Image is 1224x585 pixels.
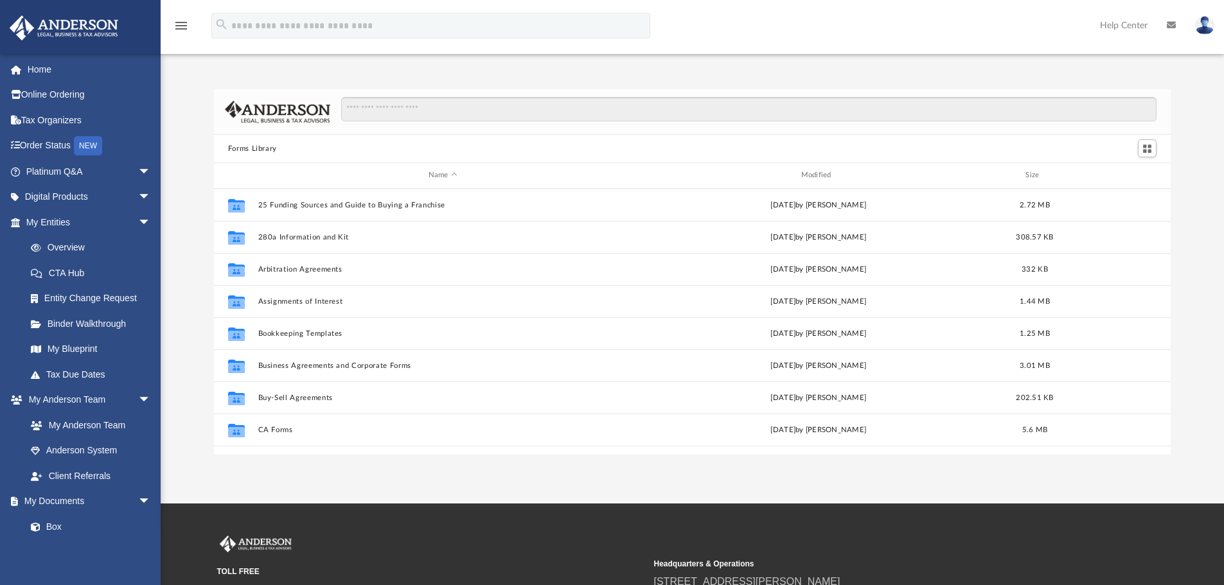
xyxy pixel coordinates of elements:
img: Anderson Advisors Platinum Portal [217,536,294,552]
span: 2.72 MB [1020,201,1050,208]
div: [DATE] by [PERSON_NAME] [634,392,1004,403]
div: id [1066,170,1156,181]
a: My Documentsarrow_drop_down [9,489,164,514]
button: Switch to Grid View [1138,139,1157,157]
button: Business Agreements and Corporate Forms [258,362,628,370]
div: [DATE] by [PERSON_NAME] [634,424,1004,435]
div: [DATE] by [PERSON_NAME] [634,360,1004,371]
div: Size [1009,170,1060,181]
a: My Entitiesarrow_drop_down [9,209,170,235]
div: Name [257,170,627,181]
a: Entity Change Request [18,286,170,311]
a: Client Referrals [18,463,164,489]
button: Forms Library [228,143,277,155]
img: Anderson Advisors Platinum Portal [6,15,122,40]
a: Tax Organizers [9,107,170,133]
a: Meeting Minutes [18,539,164,565]
button: Assignments of Interest [258,297,628,306]
i: menu [173,18,189,33]
button: Bookkeeping Templates [258,329,628,338]
a: Tax Due Dates [18,362,170,387]
button: 280a Information and Kit [258,233,628,241]
small: Headquarters & Operations [654,558,1082,570]
i: search [215,17,229,31]
a: Anderson System [18,438,164,464]
span: 5.6 MB [1022,426,1047,433]
div: NEW [74,136,102,155]
a: Platinum Q&Aarrow_drop_down [9,159,170,184]
span: arrow_drop_down [138,489,164,515]
div: [DATE] by [PERSON_NAME] [634,295,1004,307]
button: 25 Funding Sources and Guide to Buying a Franchise [258,201,628,209]
a: My Anderson Teamarrow_drop_down [9,387,164,413]
span: arrow_drop_down [138,159,164,185]
button: Buy-Sell Agreements [258,394,628,402]
a: menu [173,24,189,33]
div: [DATE] by [PERSON_NAME] [634,263,1004,275]
div: Modified [633,170,1003,181]
div: grid [214,189,1171,455]
span: 202.51 KB [1016,394,1053,401]
img: User Pic [1195,16,1214,35]
div: [DATE] by [PERSON_NAME] [634,231,1004,243]
span: 1.25 MB [1020,329,1050,336]
span: 3.01 MB [1020,362,1050,369]
input: Search files and folders [341,97,1157,121]
a: My Anderson Team [18,412,157,438]
span: arrow_drop_down [138,387,164,414]
div: id [220,170,252,181]
a: Binder Walkthrough [18,311,170,336]
span: 332 KB [1022,265,1048,272]
a: CTA Hub [18,260,170,286]
div: [DATE] by [PERSON_NAME] [634,199,1004,211]
span: 1.44 MB [1020,297,1050,304]
a: Home [9,57,170,82]
button: Arbitration Agreements [258,265,628,274]
small: TOLL FREE [217,566,645,577]
a: Overview [18,235,170,261]
div: [DATE] by [PERSON_NAME] [634,327,1004,339]
a: Box [18,514,157,539]
span: 308.57 KB [1016,233,1053,240]
button: CA Forms [258,426,628,434]
a: Digital Productsarrow_drop_down [9,184,170,210]
a: Online Ordering [9,82,170,108]
span: arrow_drop_down [138,209,164,236]
a: Order StatusNEW [9,133,170,159]
span: arrow_drop_down [138,184,164,211]
a: My Blueprint [18,336,164,362]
